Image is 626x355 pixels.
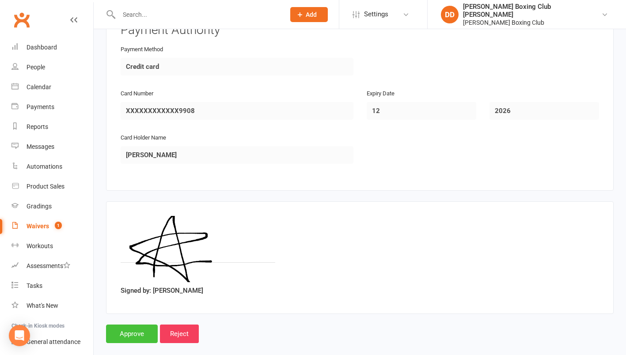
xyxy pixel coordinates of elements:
[121,285,203,296] label: Signed by: [PERSON_NAME]
[11,177,93,196] a: Product Sales
[306,11,317,18] span: Add
[27,123,48,130] div: Reports
[11,256,93,276] a: Assessments
[11,9,33,31] a: Clubworx
[55,222,62,229] span: 1
[106,325,158,343] input: Approve
[11,57,93,77] a: People
[11,117,93,137] a: Reports
[11,157,93,177] a: Automations
[121,216,275,282] img: image1755044361.png
[463,3,601,19] div: [PERSON_NAME] Boxing Club [PERSON_NAME]
[27,143,54,150] div: Messages
[27,83,51,91] div: Calendar
[11,38,93,57] a: Dashboard
[27,64,45,71] div: People
[121,89,153,98] label: Card Number
[290,7,328,22] button: Add
[27,223,49,230] div: Waivers
[121,45,163,54] label: Payment Method
[27,163,62,170] div: Automations
[367,89,395,98] label: Expiry Date
[160,325,199,343] input: Reject
[27,302,58,309] div: What's New
[27,203,52,210] div: Gradings
[11,296,93,316] a: What's New
[441,6,459,23] div: DD
[11,77,93,97] a: Calendar
[27,338,80,345] div: General attendance
[11,137,93,157] a: Messages
[11,216,93,236] a: Waivers 1
[27,103,54,110] div: Payments
[11,332,93,352] a: General attendance kiosk mode
[121,133,166,143] label: Card Holder Name
[27,282,42,289] div: Tasks
[27,44,57,51] div: Dashboard
[364,4,388,24] span: Settings
[11,97,93,117] a: Payments
[9,325,30,346] div: Open Intercom Messenger
[121,23,599,37] h3: Payment Authority
[11,236,93,256] a: Workouts
[463,19,601,26] div: [PERSON_NAME] Boxing Club
[27,262,70,269] div: Assessments
[11,196,93,216] a: Gradings
[27,242,53,249] div: Workouts
[11,276,93,296] a: Tasks
[27,183,64,190] div: Product Sales
[116,8,279,21] input: Search...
